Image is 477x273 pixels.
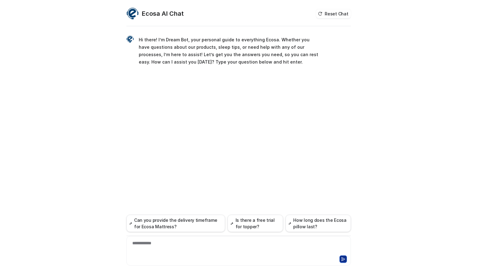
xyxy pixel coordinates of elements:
[126,7,139,20] img: Widget
[139,36,319,66] p: Hi there! I’m Dream Bot, your personal guide to everything Ecosa. Whether you have questions abou...
[126,35,134,43] img: Widget
[316,9,351,18] button: Reset Chat
[126,215,225,232] button: Can you provide the delivery timeframe for Ecosa Mattress?
[142,9,184,18] h2: Ecosa AI Chat
[286,215,351,232] button: How long does the Ecosa pillow last?
[228,215,283,232] button: Is there a free trial for topper?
